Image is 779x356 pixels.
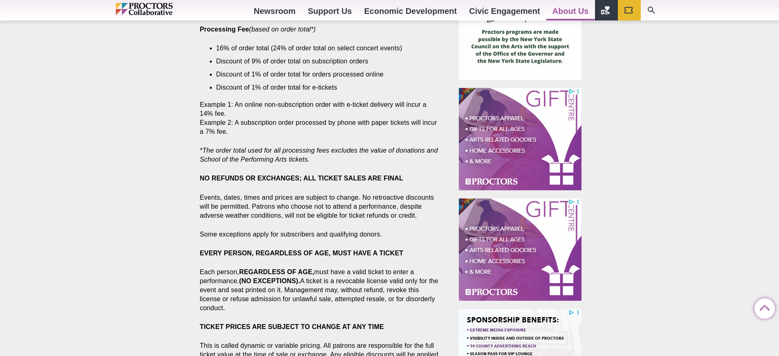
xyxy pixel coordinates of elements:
img: Proctors logo [116,3,208,15]
li: Discount of 9% of order total on subscription orders [216,57,428,66]
strong: Processing Fee [200,26,249,33]
li: Discount of 1% of order total for orders processed online [216,70,428,79]
strong: TICKET PRICES ARE SUBJECT TO CHANGE AT ANY TIME [200,323,384,330]
strong: NO REFUNDS OR EXCHANGES; ALL TICKET SALES ARE FINAL [200,175,403,182]
strong: (NO EXCEPTIONS). [239,277,300,284]
em: (based on order total*) [249,26,316,33]
p: Each person, must have a valid ticket to enter a performance. A ticket is a revocable license val... [200,268,440,313]
a: Back to Top [754,299,771,315]
iframe: Advertisement [459,88,581,190]
strong: EVERY PERSON, REGARDLESS OF AGE, MUST HAVE A TICKET [200,250,404,257]
strong: REGARDLESS OF AGE, [239,268,314,275]
p: Some exceptions apply for subscribers and qualifying donors. [200,230,440,239]
iframe: Advertisement [459,198,581,301]
li: 16% of order total (24% of order total on select concert events) [216,44,428,53]
p: Example 1: An online non-subscription order with e-ticket delivery will incur a 14% fee. Example ... [200,100,440,136]
p: Events, dates, times and prices are subject to change. No retroactive discounts will be permitted... [200,193,440,220]
em: *The order total used for all processing fees excludes the value of donations and School of the P... [200,147,438,163]
li: Discount of 1% of order total for e-tickets [216,83,428,92]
